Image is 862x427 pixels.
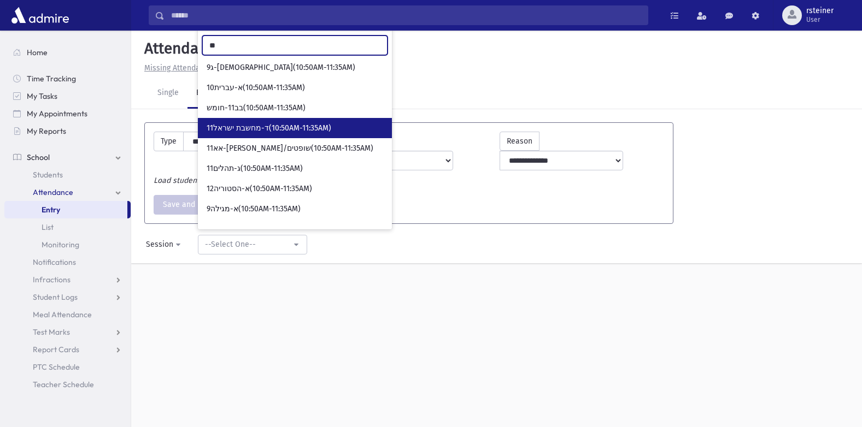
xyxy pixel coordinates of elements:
span: Time Tracking [27,74,76,84]
span: Infractions [33,275,71,284]
span: My Appointments [27,109,87,118]
span: בב11-חומש(10:50AM-11:35AM) [207,103,306,114]
span: Report Cards [33,345,79,354]
a: Students [4,166,131,183]
a: Notifications [4,253,131,271]
span: Home [27,48,48,57]
input: Search [202,35,388,55]
span: Student Logs [33,292,78,302]
img: AdmirePro [9,4,72,26]
a: Entry [4,201,127,218]
a: Attendance [4,183,131,201]
label: Reason [500,132,540,151]
span: 12ג-נושאים [DEMOGRAPHIC_DATA](10:50AM-11:35AM) [207,224,383,235]
span: Entry [42,205,60,215]
div: --Select One-- [205,239,291,250]
span: Test Marks [33,327,70,337]
label: Type [154,132,184,151]
a: My Appointments [4,105,131,122]
span: 11ד-מחשבת ישראל(10:50AM-11:35AM) [207,123,331,134]
a: Student Logs [4,288,131,306]
a: Single [149,78,187,109]
span: Meal Attendance [33,310,92,319]
div: Session [146,239,173,250]
span: 12א-הסטוריה(10:50AM-11:35AM) [207,183,312,194]
button: Save and Print [154,195,223,215]
span: Monitoring [42,240,79,250]
span: Attendance [33,187,73,197]
a: Time Tracking [4,70,131,87]
a: Meal Attendance [4,306,131,323]
span: 11ג-תהלים(10:50AM-11:35AM) [207,163,303,174]
span: 9א-מגילה(10:50AM-11:35AM) [207,204,301,215]
a: PTC Schedule [4,358,131,376]
a: My Reports [4,122,131,140]
div: Load students to select [148,175,670,186]
span: Teacher Schedule [33,379,94,389]
a: Missing Attendance History [140,63,240,73]
a: List [4,218,131,236]
span: User [806,15,834,24]
span: 9ג-[DEMOGRAPHIC_DATA](10:50AM-11:35AM) [207,62,355,73]
a: Monitoring [4,236,131,253]
span: Notifications [33,257,76,267]
span: School [27,152,50,162]
u: Missing Attendance History [144,63,240,73]
button: --Select One-- [198,235,307,254]
h5: Attendance Entry [140,39,262,58]
span: My Tasks [27,91,57,101]
button: Session [139,235,189,254]
a: Home [4,44,131,61]
span: List [42,222,54,232]
a: My Tasks [4,87,131,105]
span: אא11-[PERSON_NAME]/שופטים(10:50AM-11:35AM) [207,143,373,154]
span: 10א-עברית(10:50AM-11:35AM) [207,82,305,93]
input: Search [165,5,648,25]
a: Report Cards [4,341,131,358]
a: Infractions [4,271,131,288]
a: Bulk [187,78,220,109]
span: PTC Schedule [33,362,80,372]
span: My Reports [27,126,66,136]
a: School [4,149,131,166]
a: Teacher Schedule [4,376,131,393]
span: Students [33,170,63,180]
span: rsteiner [806,7,834,15]
a: Test Marks [4,323,131,341]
